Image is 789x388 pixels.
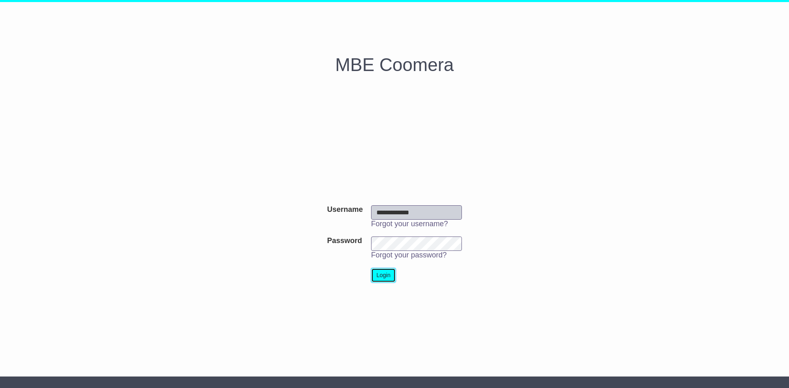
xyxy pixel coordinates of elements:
[327,236,362,246] label: Password
[371,251,447,259] a: Forgot your password?
[371,220,448,228] a: Forgot your username?
[188,55,601,75] h1: MBE Coomera
[327,205,363,214] label: Username
[371,268,396,282] button: Login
